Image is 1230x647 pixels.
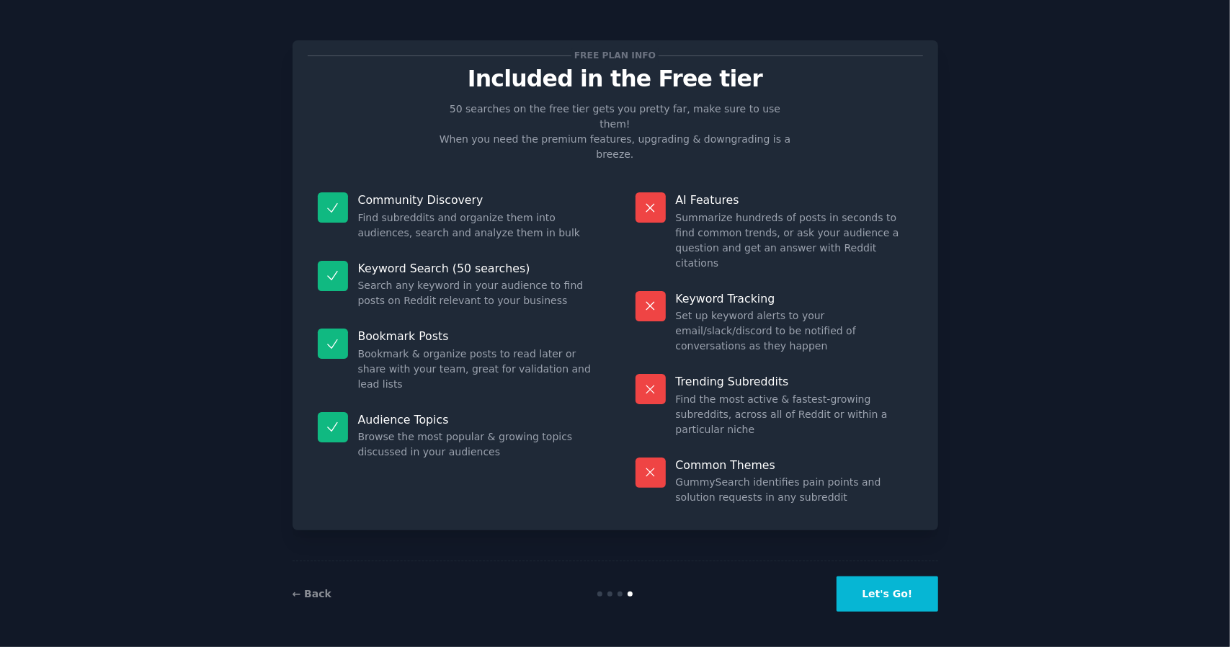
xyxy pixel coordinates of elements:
[358,192,595,208] p: Community Discovery
[676,392,913,437] dd: Find the most active & fastest-growing subreddits, across all of Reddit or within a particular niche
[676,291,913,306] p: Keyword Tracking
[676,458,913,473] p: Common Themes
[358,429,595,460] dd: Browse the most popular & growing topics discussed in your audiences
[676,210,913,271] dd: Summarize hundreds of posts in seconds to find common trends, or ask your audience a question and...
[676,475,913,505] dd: GummySearch identifies pain points and solution requests in any subreddit
[358,412,595,427] p: Audience Topics
[358,261,595,276] p: Keyword Search (50 searches)
[676,308,913,354] dd: Set up keyword alerts to your email/slack/discord to be notified of conversations as they happen
[358,210,595,241] dd: Find subreddits and organize them into audiences, search and analyze them in bulk
[434,102,797,162] p: 50 searches on the free tier gets you pretty far, make sure to use them! When you need the premiu...
[293,588,331,599] a: ← Back
[308,66,923,92] p: Included in the Free tier
[571,48,658,63] span: Free plan info
[358,347,595,392] dd: Bookmark & organize posts to read later or share with your team, great for validation and lead lists
[358,278,595,308] dd: Search any keyword in your audience to find posts on Reddit relevant to your business
[676,374,913,389] p: Trending Subreddits
[676,192,913,208] p: AI Features
[358,329,595,344] p: Bookmark Posts
[837,576,937,612] button: Let's Go!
